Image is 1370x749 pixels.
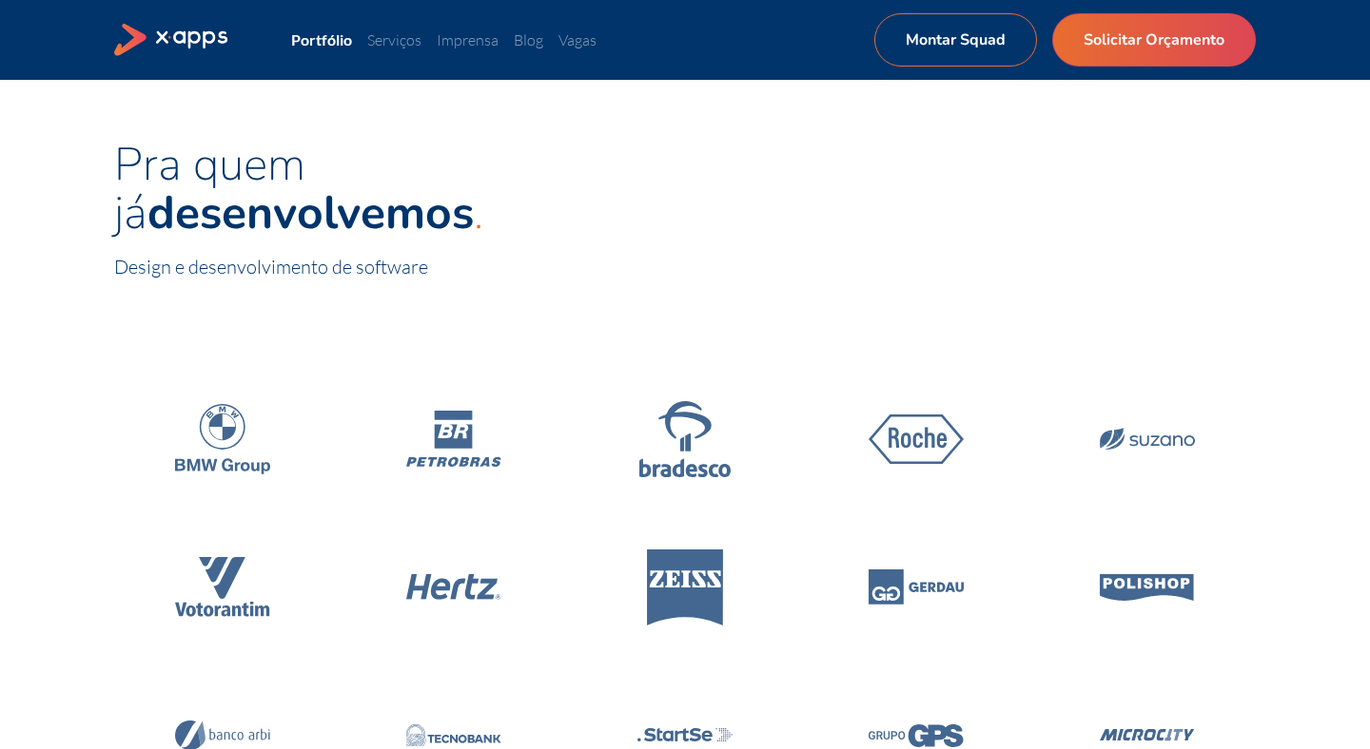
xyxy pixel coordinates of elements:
a: Montar Squad [874,13,1037,67]
a: Solicitar Orçamento [1052,13,1256,67]
strong: desenvolvemos [147,182,474,244]
a: Vagas [558,30,597,49]
span: Pra quem já [114,133,474,244]
a: Serviços [367,30,421,49]
a: Imprensa [437,30,499,49]
span: Design e desenvolvimento de software [114,255,428,278]
a: Portfólio [291,30,352,48]
a: Blog [514,30,543,49]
